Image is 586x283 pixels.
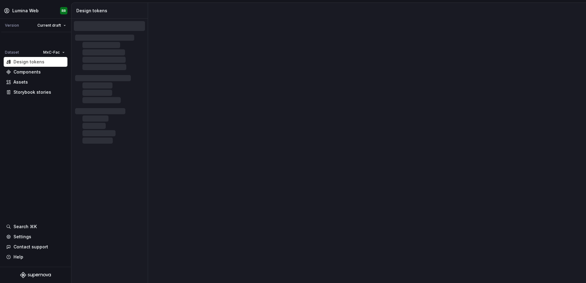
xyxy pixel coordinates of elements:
a: Design tokens [4,57,67,67]
button: Lumina WebRR [1,4,70,17]
div: Assets [13,79,28,85]
div: RR [62,8,66,13]
div: Design tokens [76,8,145,14]
div: Dataset [5,50,19,55]
div: Help [13,254,23,260]
svg: Supernova Logo [20,272,51,278]
span: Current draft [37,23,61,28]
div: Components [13,69,41,75]
div: Settings [13,234,31,240]
button: Current draft [35,21,69,30]
a: Storybook stories [4,87,67,97]
div: Storybook stories [13,89,51,95]
div: Contact support [13,244,48,250]
div: Version [5,23,19,28]
button: Help [4,252,67,262]
button: Contact support [4,242,67,252]
div: Lumina Web [12,8,39,14]
button: MxC-Fac [40,48,67,57]
a: Components [4,67,67,77]
span: MxC-Fac [43,50,60,55]
div: Search ⌘K [13,224,37,230]
a: Assets [4,77,67,87]
div: Design tokens [13,59,44,65]
a: Settings [4,232,67,242]
button: Search ⌘K [4,222,67,232]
